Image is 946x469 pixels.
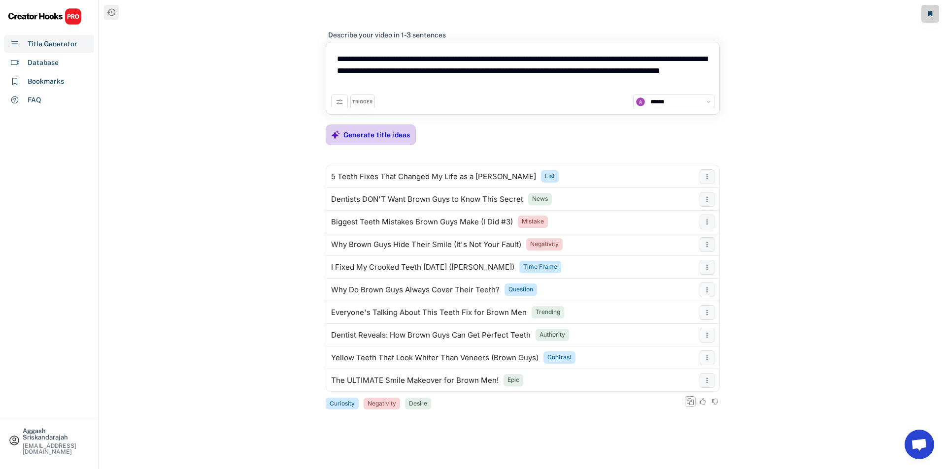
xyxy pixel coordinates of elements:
[328,31,446,39] div: Describe your video in 1-3 sentences
[536,308,560,316] div: Trending
[540,331,565,339] div: Authority
[8,8,82,25] img: CHPRO%20Logo.svg
[331,195,523,203] div: Dentists DON'T Want Brown Guys to Know This Secret
[23,443,90,455] div: [EMAIL_ADDRESS][DOMAIN_NAME]
[530,240,559,249] div: Negativity
[28,76,64,87] div: Bookmarks
[352,99,372,105] div: TRIGGER
[23,428,90,440] div: Aggash Sriskandarajah
[545,172,555,181] div: List
[28,58,59,68] div: Database
[331,241,521,249] div: Why Brown Guys Hide Their Smile (It's Not Your Fault)
[409,400,427,408] div: Desire
[331,286,500,294] div: Why Do Brown Guys Always Cover Their Teeth?
[368,400,396,408] div: Negativity
[508,285,533,294] div: Question
[522,218,544,226] div: Mistake
[532,195,548,203] div: News
[343,130,410,139] div: Generate title ideas
[330,400,355,408] div: Curiosity
[331,173,536,181] div: 5 Teeth Fixes That Changed My Life as a [PERSON_NAME]
[331,331,531,339] div: Dentist Reveals: How Brown Guys Can Get Perfect Teeth
[331,263,514,271] div: I Fixed My Crooked Teeth [DATE] ([PERSON_NAME])
[331,354,539,362] div: Yellow Teeth That Look Whiter Than Veneers (Brown Guys)
[636,97,645,106] img: unnamed.jpg
[331,218,513,226] div: Biggest Teeth Mistakes Brown Guys Make (I Did #3)
[28,95,41,105] div: FAQ
[905,430,934,459] a: Open chat
[523,263,557,271] div: Time Frame
[28,39,77,49] div: Title Generator
[331,376,499,384] div: The ULTIMATE Smile Makeover for Brown Men!
[547,353,572,362] div: Contrast
[507,376,519,384] div: Epic
[331,309,527,316] div: Everyone's Talking About This Teeth Fix for Brown Men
